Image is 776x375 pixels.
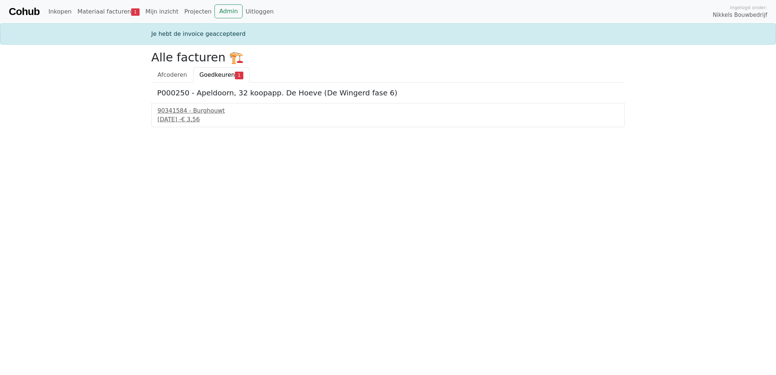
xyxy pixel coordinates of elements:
[45,4,74,19] a: Inkopen
[142,4,182,19] a: Mijn inzicht
[157,106,619,115] div: 90341584 - Burghouwt
[131,8,140,16] span: 1
[157,88,619,97] h5: P000250 - Apeldoorn, 32 koopapp. De Hoeve (De Wingerd fase 6)
[181,116,200,123] span: € 3,56
[151,67,193,83] a: Afcoderen
[157,71,187,78] span: Afcoderen
[9,3,39,20] a: Cohub
[214,4,243,18] a: Admin
[147,30,629,38] div: Je hebt de invoice geaccepteerd
[730,4,767,11] span: Ingelogd onder:
[235,72,243,79] span: 1
[157,106,619,124] a: 90341584 - Burghouwt[DATE] -€ 3,56
[243,4,277,19] a: Uitloggen
[157,115,619,124] div: [DATE] -
[199,71,235,78] span: Goedkeuren
[75,4,142,19] a: Materiaal facturen1
[713,11,767,19] span: Nikkels Bouwbedrijf
[193,67,250,83] a: Goedkeuren1
[181,4,214,19] a: Projecten
[151,50,625,64] h2: Alle facturen 🏗️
